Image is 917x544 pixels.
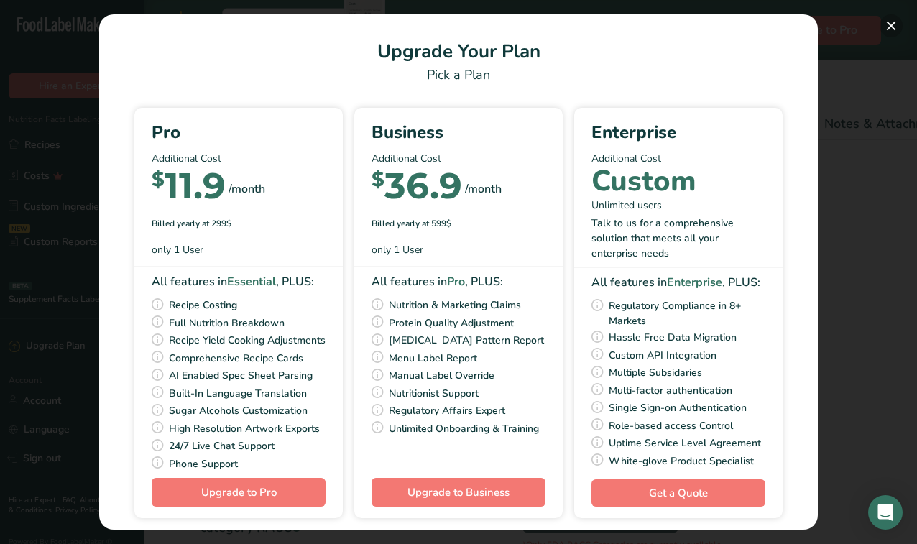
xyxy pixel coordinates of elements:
span: Role-based access Control [609,417,733,435]
span: Multiple Subsidaries [609,364,702,382]
span: Nutritionist Support [389,384,479,402]
p: Additional Cost [591,151,765,166]
span: Hassle Free Data Migration [609,328,737,346]
span: Phone Support [169,455,238,473]
div: /month [229,180,265,198]
a: Get a Quote [591,479,765,507]
span: Unlimited users [591,198,662,213]
div: 36.9 [372,172,462,206]
span: Upgrade to Business [407,485,510,499]
span: Upgrade to Pro [201,485,277,499]
span: Get a Quote [649,485,708,502]
div: Pro [152,119,326,145]
div: Talk to us for a comprehensive solution that meets all your enterprise needs [591,216,765,261]
b: Essential [227,274,276,290]
p: Additional Cost [152,151,326,166]
div: Billed yearly at 599$ [372,217,545,230]
span: 24/7 Live Chat Support [169,437,275,455]
div: Billed yearly at 299$ [152,217,326,230]
div: All features in , PLUS: [372,273,545,290]
span: Custom API Integration [609,346,716,364]
span: Menu Label Report [389,349,477,367]
div: Enterprise [591,119,765,145]
span: Built-In Language Translation [169,384,307,402]
span: Single Sign-on Authentication [609,399,747,417]
span: Recipe Yield Cooking Adjustments [169,331,326,349]
div: Business [372,119,545,145]
span: Sugar Alcohols Customization [169,402,308,420]
span: Unlimited Onboarding & Training [389,420,539,438]
p: Additional Cost [372,151,545,166]
span: Protein Quality Adjustment [389,314,514,332]
span: AI Enabled Spec Sheet Parsing [169,366,313,384]
button: Upgrade to Business [372,478,545,507]
span: $ [372,167,384,191]
span: Recipe Costing [169,296,237,314]
span: Regulatory Compliance in 8+ Markets [609,297,765,328]
span: Full Nutrition Breakdown [169,314,285,332]
span: Nutrition & Marketing Claims [389,296,521,314]
div: Custom [591,172,696,191]
div: All features in , PLUS: [591,274,765,291]
span: White-glove Product Specialist [609,452,754,470]
div: /month [465,180,502,198]
span: only 1 User [152,242,203,257]
span: Regulatory Affairs Expert [389,402,505,420]
span: Uptime Service Level Agreement [609,434,761,452]
div: Open Intercom Messenger [868,495,903,530]
b: Pro [447,274,465,290]
span: Multi-factor authentication [609,382,732,400]
span: $ [152,167,165,191]
span: Comprehensive Recipe Cards [169,349,303,367]
span: High Resolution Artwork Exports [169,420,320,438]
span: [MEDICAL_DATA] Pattern Report [389,331,544,349]
div: Pick a Plan [116,65,801,85]
h1: Upgrade Your Plan [116,37,801,65]
button: Upgrade to Pro [152,478,326,507]
div: All features in , PLUS: [152,273,326,290]
b: Enterprise [667,275,722,290]
span: only 1 User [372,242,423,257]
span: Manual Label Override [389,366,494,384]
div: 11.9 [152,172,226,206]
